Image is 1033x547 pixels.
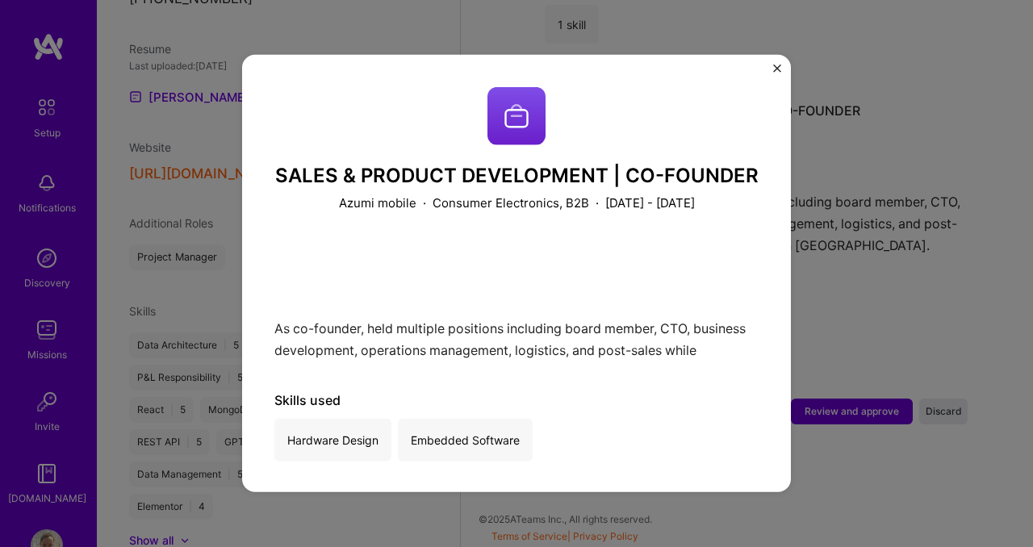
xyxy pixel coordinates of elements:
img: Company logo [487,87,546,145]
button: Close [773,65,781,81]
div: Hardware Design [274,419,391,461]
div: Skills used [274,392,759,409]
h3: SALES & PRODUCT DEVELOPMENT | CO-FOUNDER [274,165,759,188]
div: Embedded Software [398,419,533,461]
p: Azumi mobile [339,194,416,211]
span: · [596,194,599,211]
p: [DATE] - [DATE] [605,194,695,211]
p: Consumer Electronics, B2B [433,194,589,211]
span: · [423,194,426,211]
